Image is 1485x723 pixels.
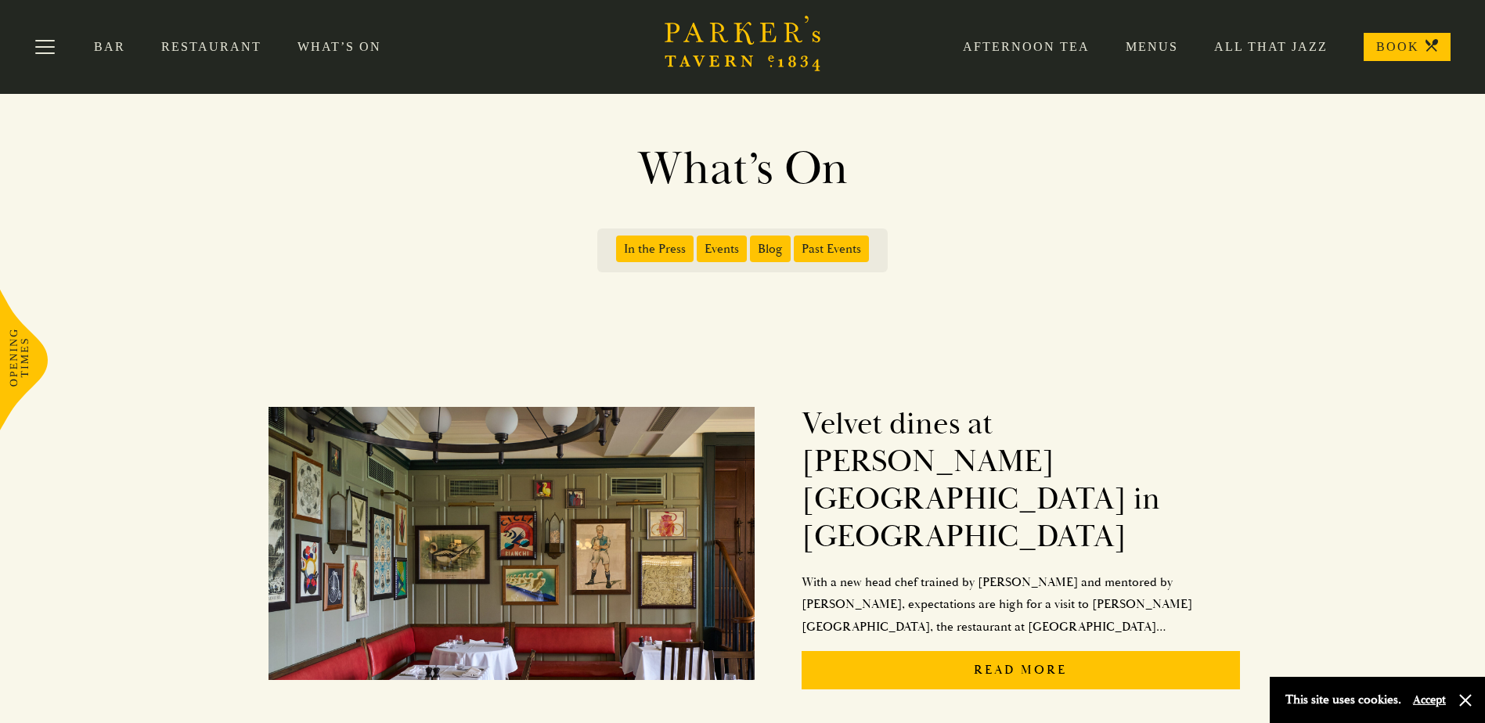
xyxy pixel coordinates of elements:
[1458,692,1473,708] button: Close and accept
[697,236,747,262] span: Events
[297,141,1189,197] h1: What’s On
[269,390,1239,702] a: Velvet dines at [PERSON_NAME][GEOGRAPHIC_DATA] in [GEOGRAPHIC_DATA]With a new head chef trained b...
[1413,692,1446,707] button: Accept
[750,236,791,262] span: Blog
[794,236,869,262] span: Past Events
[802,651,1240,689] p: Read More
[802,405,1240,556] h2: Velvet dines at [PERSON_NAME][GEOGRAPHIC_DATA] in [GEOGRAPHIC_DATA]
[802,571,1240,638] p: With a new head chef trained by [PERSON_NAME] and mentored by [PERSON_NAME], expectations are hig...
[1285,689,1401,711] p: This site uses cookies.
[616,236,694,262] span: In the Press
